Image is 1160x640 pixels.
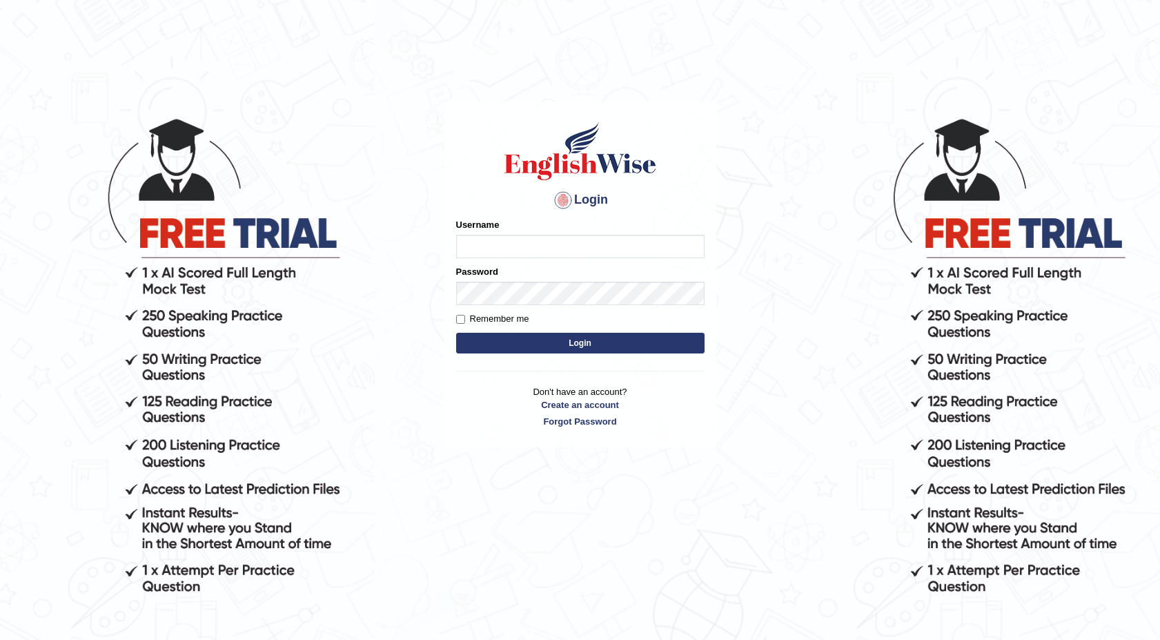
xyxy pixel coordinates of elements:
[502,120,659,182] img: Logo of English Wise sign in for intelligent practice with AI
[456,218,500,231] label: Username
[456,189,705,211] h4: Login
[456,398,705,411] a: Create an account
[456,415,705,428] a: Forgot Password
[456,385,705,428] p: Don't have an account?
[456,333,705,353] button: Login
[456,265,498,278] label: Password
[456,315,465,324] input: Remember me
[456,312,529,326] label: Remember me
